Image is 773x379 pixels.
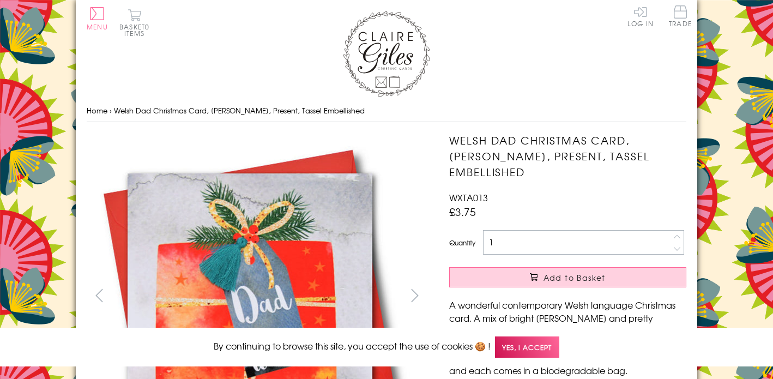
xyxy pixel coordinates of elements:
span: › [110,105,112,116]
button: next [403,283,427,308]
span: Add to Basket [543,272,606,283]
button: Add to Basket [449,267,686,287]
p: A wonderful contemporary Welsh language Christmas card. A mix of bright [PERSON_NAME] and pretty ... [449,298,686,377]
a: Trade [669,5,692,29]
button: prev [87,283,111,308]
label: Quantity [449,238,475,248]
span: Trade [669,5,692,27]
button: Menu [87,7,108,30]
span: Welsh Dad Christmas Card, [PERSON_NAME], Present, Tassel Embellished [114,105,365,116]
button: Basket0 items [119,9,149,37]
span: 0 items [124,22,149,38]
span: Yes, I accept [495,336,559,358]
a: Home [87,105,107,116]
nav: breadcrumbs [87,100,686,122]
span: £3.75 [449,204,476,219]
span: WXTA013 [449,191,488,204]
span: Menu [87,22,108,32]
img: Claire Giles Greetings Cards [343,11,430,97]
a: Log In [627,5,654,27]
h1: Welsh Dad Christmas Card, [PERSON_NAME], Present, Tassel Embellished [449,133,686,179]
